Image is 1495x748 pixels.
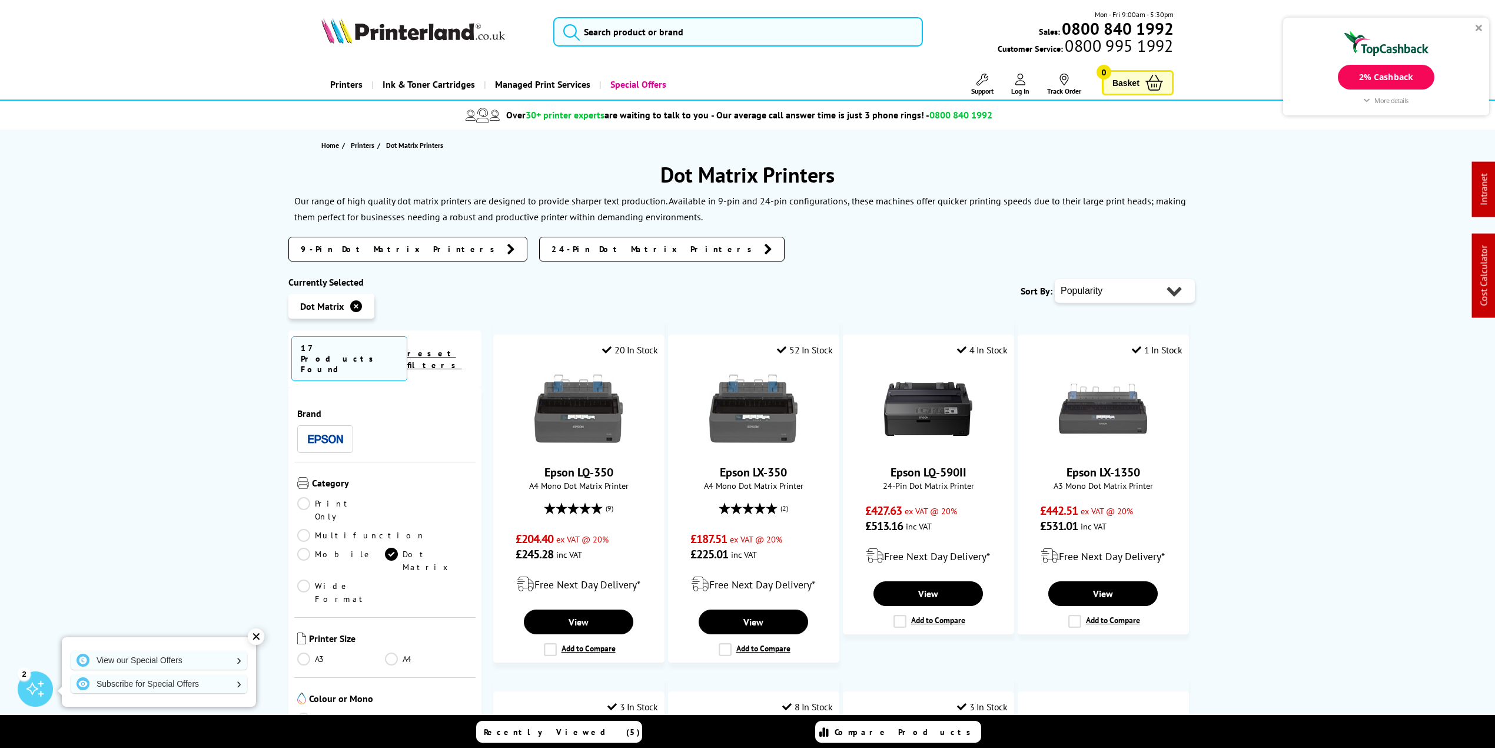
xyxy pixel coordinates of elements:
[957,344,1008,356] div: 4 In Stock
[312,477,473,491] span: Category
[1040,518,1078,534] span: £531.01
[873,581,983,606] a: View
[971,87,994,95] span: Support
[730,534,782,545] span: ex VAT @ 20%
[602,344,657,356] div: 20 In Stock
[71,651,247,670] a: View our Special Offers
[321,18,505,44] img: Printerland Logo
[552,243,758,255] span: 24-Pin Dot Matrix Printers
[1024,480,1182,491] span: A3 Mono Dot Matrix Printer
[1021,285,1052,297] span: Sort By:
[884,365,972,453] img: Epson LQ-590II
[1063,40,1173,51] span: 0800 995 1992
[720,465,787,480] a: Epson LX-350
[1011,74,1029,95] a: Log In
[709,443,798,455] a: Epson LX-350
[1059,443,1147,455] a: Epson LX-1350
[476,721,642,743] a: Recently Viewed (5)
[1048,581,1158,606] a: View
[71,674,247,693] a: Subscribe for Special Offers
[544,643,616,656] label: Add to Compare
[1081,505,1133,517] span: ex VAT @ 20%
[524,610,633,634] a: View
[297,580,385,605] a: Wide Format
[731,549,757,560] span: inc VAT
[1097,65,1111,80] span: 0
[526,109,604,121] span: 30+ printer experts
[288,237,527,262] a: 9-Pin Dot Matrix Printers
[516,531,554,547] span: £204.40
[998,40,1173,54] span: Customer Service:
[1102,70,1174,95] a: Basket 0
[383,69,475,100] span: Ink & Toner Cartridges
[905,505,957,517] span: ex VAT @ 20%
[1478,246,1490,306] a: Cost Calculator
[18,667,31,680] div: 2
[351,139,377,151] a: Printers
[1011,87,1029,95] span: Log In
[321,69,371,100] a: Printers
[351,139,374,151] span: Printers
[539,237,785,262] a: 24-Pin Dot Matrix Printers
[675,568,833,601] div: modal_delivery
[308,432,343,446] a: Epson
[690,531,727,547] span: £187.51
[556,549,582,560] span: inc VAT
[297,693,306,704] img: Colour or Mono
[297,713,385,726] a: Mono
[516,547,554,562] span: £245.28
[849,540,1008,572] div: modal_delivery
[556,534,609,545] span: ex VAT @ 20%
[884,443,972,455] a: Epson LQ-590II
[906,521,932,532] span: inc VAT
[297,548,385,574] a: Mobile
[606,497,613,519] span: (9)
[891,465,966,480] a: Epson LQ-590II
[957,701,1008,713] div: 3 In Stock
[288,276,481,288] div: Currently Selected
[301,243,501,255] span: 9-Pin Dot Matrix Printers
[719,643,790,656] label: Add to Compare
[815,721,981,743] a: Compare Products
[500,568,658,601] div: modal_delivery
[1040,503,1078,518] span: £442.51
[699,610,808,634] a: View
[1062,18,1174,39] b: 0800 840 1992
[300,300,344,312] span: Dot Matrix
[777,344,832,356] div: 52 In Stock
[385,548,473,574] a: Dot Matrix
[534,443,623,455] a: Epson LQ-350
[297,633,306,644] img: Printer Size
[690,547,729,562] span: £225.01
[1478,174,1490,206] a: Intranet
[385,653,473,666] a: A4
[386,141,443,150] span: Dot Matrix Printers
[711,109,992,121] span: - Our average call answer time is just 3 phone rings! -
[865,503,902,518] span: £427.63
[297,497,385,523] a: Print Only
[297,477,309,489] img: Category
[1060,23,1174,34] a: 0800 840 1992
[484,69,599,100] a: Managed Print Services
[321,18,539,46] a: Printerland Logo
[291,336,407,381] span: 17 Products Found
[1039,26,1060,37] span: Sales:
[1059,365,1147,453] img: Epson LX-1350
[780,497,788,519] span: (2)
[675,480,833,491] span: A4 Mono Dot Matrix Printer
[1067,465,1140,480] a: Epson LX-1350
[971,74,994,95] a: Support
[782,701,833,713] div: 8 In Stock
[1068,615,1140,628] label: Add to Compare
[849,480,1008,491] span: 24-Pin Dot Matrix Printer
[1112,75,1139,91] span: Basket
[553,17,923,47] input: Search product or brand
[1095,9,1174,20] span: Mon - Fri 9:00am - 5:30pm
[308,435,343,443] img: Epson
[309,693,473,707] span: Colour or Mono
[1081,521,1107,532] span: inc VAT
[893,615,965,628] label: Add to Compare
[371,69,484,100] a: Ink & Toner Cartridges
[1024,540,1182,572] div: modal_delivery
[321,139,342,151] a: Home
